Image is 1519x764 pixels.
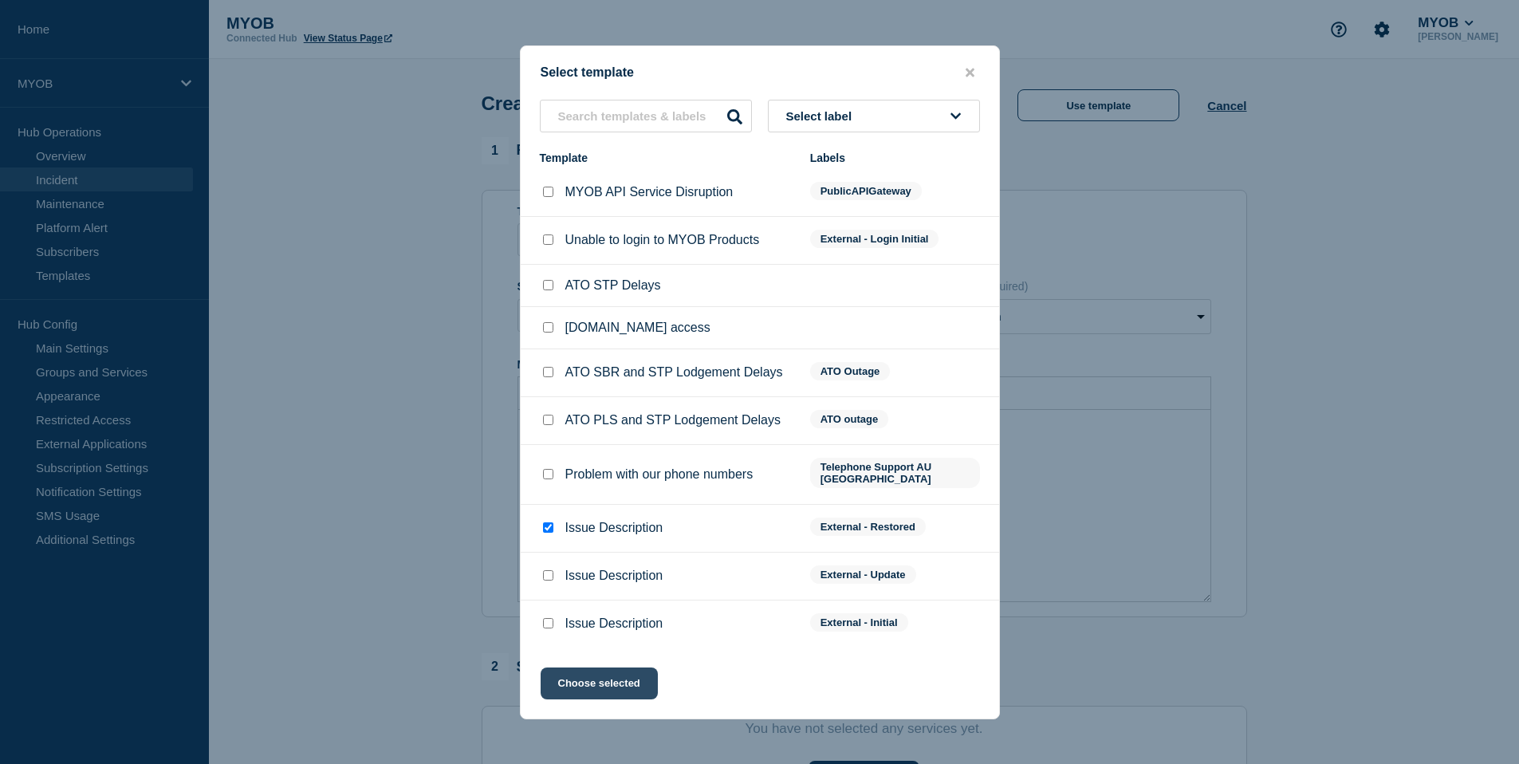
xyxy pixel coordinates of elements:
[543,187,553,197] input: MYOB API Service Disruption checkbox
[543,367,553,377] input: ATO SBR and STP Lodgement Delays checkbox
[543,322,553,333] input: my.myob.com access checkbox
[541,668,658,699] button: Choose selected
[565,278,661,293] p: ATO STP Delays
[810,613,908,632] span: External - Initial
[810,230,939,248] span: External - Login Initial
[543,522,553,533] input: Issue Description checkbox
[543,618,553,628] input: Issue Description checkbox
[540,100,752,132] input: Search templates & labels
[521,65,999,81] div: Select template
[810,410,888,428] span: ATO outage
[543,570,553,581] input: Issue Description checkbox
[565,616,663,631] p: Issue Description
[810,362,891,380] span: ATO Outage
[810,458,980,488] span: Telephone Support AU [GEOGRAPHIC_DATA]
[565,413,781,427] p: ATO PLS and STP Lodgement Delays
[543,280,553,290] input: ATO STP Delays checkbox
[565,233,760,247] p: Unable to login to MYOB Products
[810,152,980,164] div: Labels
[565,569,663,583] p: Issue Description
[786,109,859,123] span: Select label
[543,234,553,245] input: Unable to login to MYOB Products checkbox
[565,467,754,482] p: Problem with our phone numbers
[543,469,553,479] input: Problem with our phone numbers checkbox
[565,185,734,199] p: MYOB API Service Disruption
[961,65,979,81] button: close button
[768,100,980,132] button: Select label
[565,521,663,535] p: Issue Description
[810,565,916,584] span: External - Update
[543,415,553,425] input: ATO PLS and STP Lodgement Delays checkbox
[565,365,783,380] p: ATO SBR and STP Lodgement Delays
[565,321,710,335] p: [DOMAIN_NAME] access
[540,152,794,164] div: Template
[810,518,926,536] span: External - Restored
[810,182,922,200] span: PublicAPIGateway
